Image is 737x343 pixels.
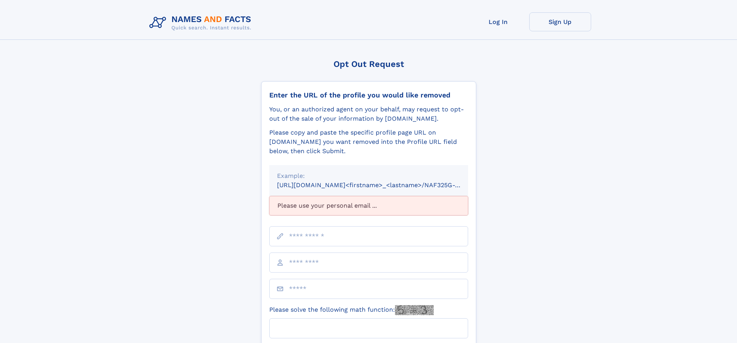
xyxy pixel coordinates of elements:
label: Please solve the following math function: [269,305,434,315]
div: Please copy and paste the specific profile page URL on [DOMAIN_NAME] you want removed into the Pr... [269,128,468,156]
div: You, or an authorized agent on your behalf, may request to opt-out of the sale of your informatio... [269,105,468,123]
div: Please use your personal email ... [269,196,468,215]
a: Log In [467,12,529,31]
div: Enter the URL of the profile you would like removed [269,91,468,99]
a: Sign Up [529,12,591,31]
div: Opt Out Request [261,59,476,69]
div: Example: [277,171,460,181]
small: [URL][DOMAIN_NAME]<firstname>_<lastname>/NAF325G-xxxxxxxx [277,181,483,189]
img: Logo Names and Facts [146,12,258,33]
